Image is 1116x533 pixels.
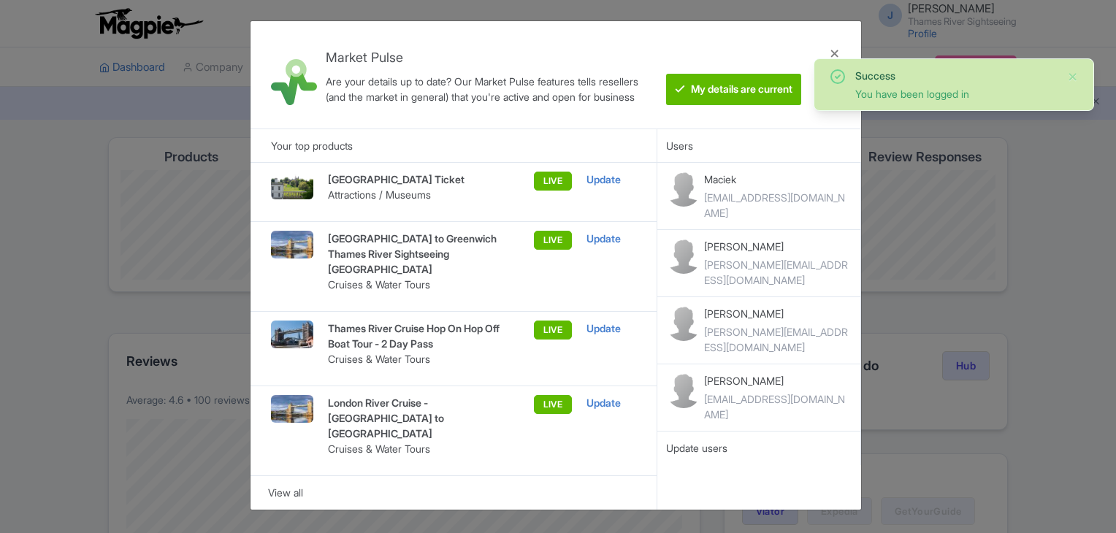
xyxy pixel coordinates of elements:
[855,68,1055,83] div: Success
[666,373,701,408] img: contact-b11cc6e953956a0c50a2f97983291f06.png
[328,277,508,292] p: Cruises & Water Tours
[271,231,313,258] img: assys1bm35vt9u0srh3a.jpg
[271,59,317,105] img: market_pulse-1-0a5220b3d29e4a0de46fb7534bebe030.svg
[328,172,508,187] p: [GEOGRAPHIC_DATA] Ticket
[704,373,851,388] p: [PERSON_NAME]
[704,190,851,221] div: [EMAIL_ADDRESS][DOMAIN_NAME]
[704,257,851,288] div: [PERSON_NAME][EMAIL_ADDRESS][DOMAIN_NAME]
[704,239,851,254] p: [PERSON_NAME]
[586,231,636,247] div: Update
[328,321,508,351] p: Thames River Cruise Hop On Hop Off Boat Tour - 2 Day Pass
[586,395,636,411] div: Update
[1067,68,1079,85] button: Close
[328,395,508,441] p: London River Cruise - [GEOGRAPHIC_DATA] to [GEOGRAPHIC_DATA]
[328,231,508,277] p: [GEOGRAPHIC_DATA] to Greenwich Thames River Sightseeing [GEOGRAPHIC_DATA]
[586,172,636,188] div: Update
[271,321,313,348] img: khuadbsysnkf6rgnrwha.jpg
[666,239,701,274] img: contact-b11cc6e953956a0c50a2f97983291f06.png
[271,172,313,199] img: pql5jwlrfdoiio5jkgw2.jpg
[328,441,508,456] p: Cruises & Water Tours
[666,172,701,207] img: contact-b11cc6e953956a0c50a2f97983291f06.png
[666,306,701,341] img: contact-b11cc6e953956a0c50a2f97983291f06.png
[328,187,508,202] p: Attractions / Museums
[326,74,651,104] div: Are your details up to date? Our Market Pulse features tells resellers (and the market in general...
[251,129,657,162] div: Your top products
[666,74,801,105] btn: My details are current
[657,129,860,162] div: Users
[704,324,851,355] div: [PERSON_NAME][EMAIL_ADDRESS][DOMAIN_NAME]
[586,321,636,337] div: Update
[271,395,313,423] img: assys1bm35vt9u0srh3a.jpg
[328,351,508,367] p: Cruises & Water Tours
[704,172,851,187] p: Maciek
[268,485,639,501] div: View all
[326,50,651,65] h4: Market Pulse
[855,86,1055,101] div: You have been logged in
[704,391,851,422] div: [EMAIL_ADDRESS][DOMAIN_NAME]
[704,306,851,321] p: [PERSON_NAME]
[666,440,851,456] div: Update users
